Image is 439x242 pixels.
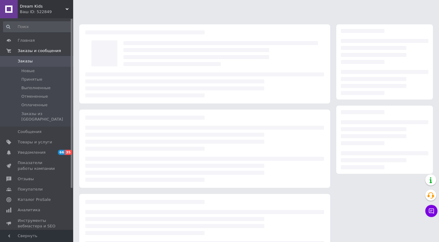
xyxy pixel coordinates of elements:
[21,68,35,74] span: Новые
[18,58,33,64] span: Заказы
[58,150,65,155] span: 66
[18,187,43,192] span: Покупатели
[18,176,34,182] span: Отзывы
[18,150,45,155] span: Уведомления
[21,85,51,91] span: Выполненные
[425,205,437,217] button: Чат с покупателем
[18,129,41,135] span: Сообщения
[21,111,71,122] span: Заказы из [GEOGRAPHIC_DATA]
[3,21,72,32] input: Поиск
[18,139,52,145] span: Товары и услуги
[20,9,73,15] div: Ваш ID: 522849
[18,38,35,43] span: Главная
[20,4,66,9] span: Dream Kids
[18,48,61,54] span: Заказы и сообщения
[18,197,51,202] span: Каталог ProSale
[18,218,56,229] span: Инструменты вебмастера и SEO
[21,94,48,99] span: Отмененные
[65,150,72,155] span: 35
[18,207,40,213] span: Аналитика
[21,102,48,108] span: Оплаченные
[18,160,56,171] span: Показатели работы компании
[21,77,42,82] span: Принятые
